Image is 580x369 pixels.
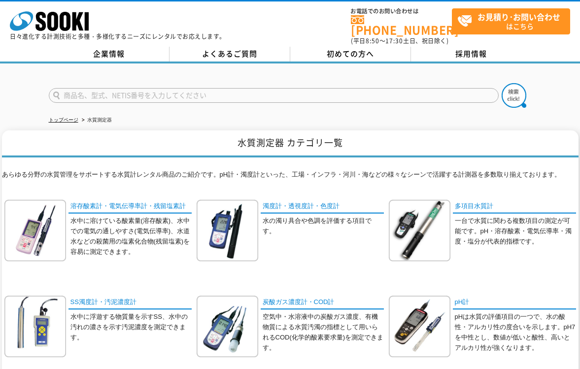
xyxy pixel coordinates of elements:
[4,200,66,261] img: 溶存酸素計・電気伝導率計・残留塩素計
[2,130,579,157] h1: 水質測定器 カテゴリ一覧
[389,296,450,357] img: pH計
[411,47,532,61] a: 採用情報
[49,47,170,61] a: 企業情報
[351,36,448,45] span: (平日 ～ 土日、祝日除く)
[70,312,192,342] p: 水中に浮遊する物質量を示すSS、水中の汚れの濃さを示す汚泥濃度を測定できます。
[197,296,258,357] img: 炭酸ガス濃度計・COD計
[197,200,258,261] img: 濁度計・透視度計・色度計
[455,216,576,246] p: 一台で水質に関わる複数項目の測定が可能です。pH・溶存酸素・電気伝導率・濁度・塩分が代表的指標です。
[351,8,452,14] span: お電話でのお問い合わせは
[366,36,379,45] span: 8:50
[4,296,66,357] img: SS濁度計・汚泥濃度計
[49,88,499,103] input: 商品名、型式、NETIS番号を入力してください
[327,48,374,59] span: 初めての方へ
[453,200,576,214] a: 多項目水質計
[502,83,526,108] img: btn_search.png
[263,216,384,237] p: 水の濁り具合や色調を評価する項目です。
[351,15,452,35] a: [PHONE_NUMBER]
[2,170,579,185] p: あらゆる分野の水質管理をサポートする水質計レンタル商品のご紹介です。pH計・濁度計といった、工場・インフラ・河川・海などの様々なシーンで活躍する計測器を多数取り揃えております。
[385,36,403,45] span: 17:30
[457,9,570,33] span: はこちら
[455,312,576,353] p: pHは水質の評価項目の一つで、水の酸性・アルカリ性の度合いを示します。pH7を中性とし、数値が低いと酸性、高いとアルカリ性が強くなります。
[68,296,192,310] a: SS濁度計・汚泥濃度計
[453,296,576,310] a: pH計
[70,216,192,257] p: 水中に溶けている酸素量(溶存酸素)、水中での電気の通しやすさ(電気伝導率)、水道水などの殺菌用の塩素化合物(残留塩素)を容易に測定できます。
[170,47,290,61] a: よくあるご質問
[478,11,560,23] strong: お見積り･お問い合わせ
[290,47,411,61] a: 初めての方へ
[452,8,570,34] a: お見積り･お問い合わせはこちら
[261,200,384,214] a: 濁度計・透視度計・色度計
[80,115,112,125] li: 水質測定器
[389,200,450,261] img: 多項目水質計
[49,117,78,123] a: トップページ
[263,312,384,353] p: 空気中・水溶液中の炭酸ガス濃度、有機物質による水質汚濁の指標として用いられるCOD(化学的酸素要求量)を測定できます。
[261,296,384,310] a: 炭酸ガス濃度計・COD計
[10,33,226,39] p: 日々進化する計測技術と多種・多様化するニーズにレンタルでお応えします。
[68,200,192,214] a: 溶存酸素計・電気伝導率計・残留塩素計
